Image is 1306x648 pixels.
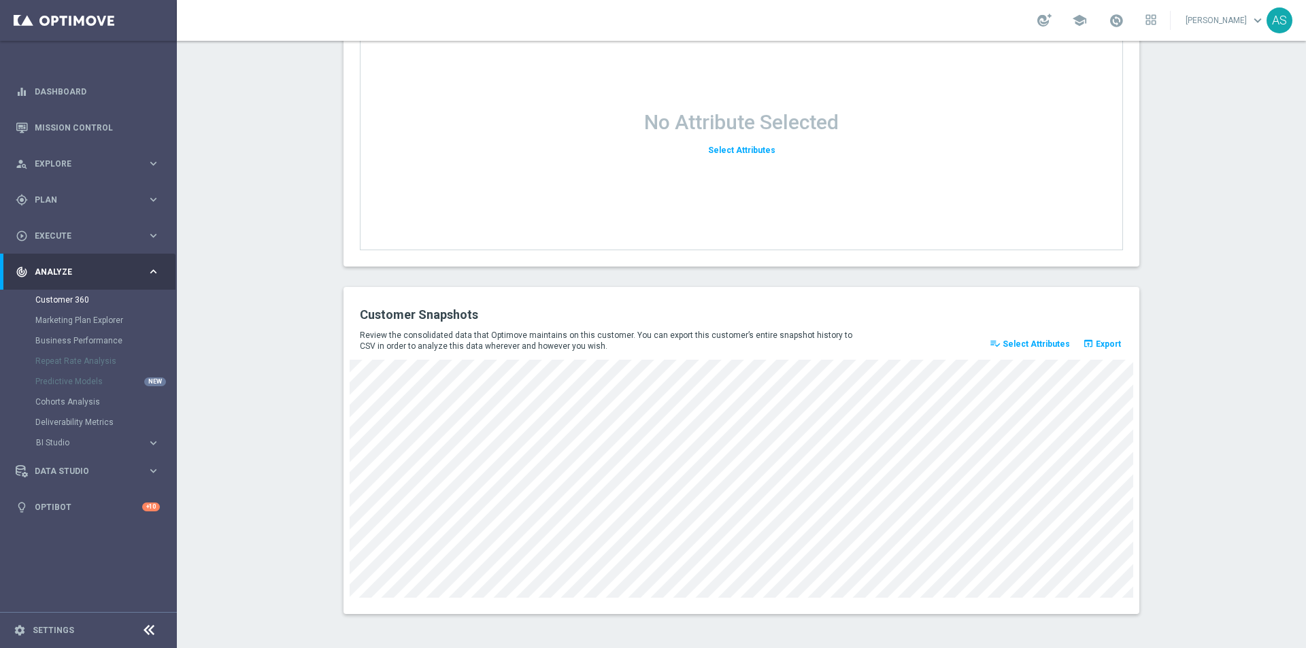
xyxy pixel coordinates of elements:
i: keyboard_arrow_right [147,464,160,477]
div: Cohorts Analysis [35,392,175,412]
span: BI Studio [36,439,133,447]
a: Business Performance [35,335,141,346]
span: Explore [35,160,147,168]
i: keyboard_arrow_right [147,157,160,170]
div: Dashboard [16,73,160,109]
a: Marketing Plan Explorer [35,315,141,326]
a: Mission Control [35,109,160,146]
i: keyboard_arrow_right [147,229,160,242]
i: lightbulb [16,501,28,513]
span: Plan [35,196,147,204]
div: Optibot [16,489,160,525]
a: [PERSON_NAME]keyboard_arrow_down [1184,10,1267,31]
div: +10 [142,502,160,511]
span: Data Studio [35,467,147,475]
button: lightbulb Optibot +10 [15,502,161,513]
i: keyboard_arrow_right [147,437,160,449]
i: keyboard_arrow_right [147,193,160,206]
div: Customer 360 [35,290,175,310]
div: BI Studio [35,432,175,453]
i: open_in_browser [1083,338,1094,349]
div: Execute [16,230,147,242]
button: equalizer Dashboard [15,86,161,97]
i: track_changes [16,266,28,278]
span: Execute [35,232,147,240]
i: play_circle_outline [16,230,28,242]
div: Marketing Plan Explorer [35,310,175,330]
span: Analyze [35,268,147,276]
i: keyboard_arrow_right [147,265,160,278]
div: Analyze [16,266,147,278]
span: Select Attributes [708,146,775,155]
i: gps_fixed [16,194,28,206]
div: Predictive Models [35,371,175,392]
button: Data Studio keyboard_arrow_right [15,466,161,477]
a: Dashboard [35,73,160,109]
a: Settings [33,626,74,634]
i: playlist_add_check [990,338,1001,349]
a: Customer 360 [35,294,141,305]
div: Data Studio [16,465,147,477]
p: Review the consolidated data that Optimove maintains on this customer. You can export this custom... [360,330,862,352]
span: Export [1096,339,1121,349]
h2: Customer Snapshots [360,307,731,323]
button: playlist_add_check Select Attributes [988,335,1072,354]
div: BI Studio [36,439,147,447]
div: Deliverability Metrics [35,412,175,432]
div: Mission Control [16,109,160,146]
div: NEW [144,377,166,386]
i: equalizer [16,86,28,98]
div: Business Performance [35,330,175,351]
i: person_search [16,158,28,170]
button: gps_fixed Plan keyboard_arrow_right [15,194,161,205]
span: school [1072,13,1087,28]
button: Select Attributes [706,141,777,160]
h1: No Attribute Selected [644,110,839,135]
div: Plan [16,194,147,206]
div: AS [1267,7,1292,33]
button: play_circle_outline Execute keyboard_arrow_right [15,231,161,241]
i: settings [14,624,26,636]
span: keyboard_arrow_down [1250,13,1265,28]
a: Cohorts Analysis [35,396,141,407]
div: Repeat Rate Analysis [35,351,175,371]
button: person_search Explore keyboard_arrow_right [15,158,161,169]
span: Select Attributes [1003,339,1070,349]
a: Optibot [35,489,142,525]
button: Mission Control [15,122,161,133]
a: Deliverability Metrics [35,417,141,428]
div: Explore [16,158,147,170]
button: track_changes Analyze keyboard_arrow_right [15,267,161,277]
button: open_in_browser Export [1081,335,1123,354]
button: BI Studio keyboard_arrow_right [35,437,161,448]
